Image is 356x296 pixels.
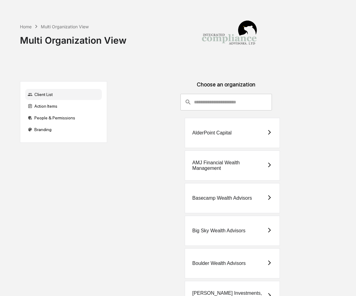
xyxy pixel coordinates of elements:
div: Home [20,24,32,29]
div: People & Permissions [25,112,102,123]
div: AlderPoint Capital [192,130,232,136]
div: Branding [25,124,102,135]
div: Action Items [25,101,102,112]
div: Multi Organization View [20,30,126,46]
div: Basecamp Wealth Advisors [192,195,252,201]
div: Boulder Wealth Advisors [192,261,246,266]
div: AMJ Financial Wealth Management [192,160,267,171]
div: Multi Organization View [41,24,89,29]
div: Choose an organization [112,81,340,94]
div: consultant-dashboard__filter-organizations-search-bar [180,94,272,110]
img: Integrated Compliance Advisors [199,5,260,66]
div: Client List [25,89,102,100]
div: Big Sky Wealth Advisors [192,228,246,234]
